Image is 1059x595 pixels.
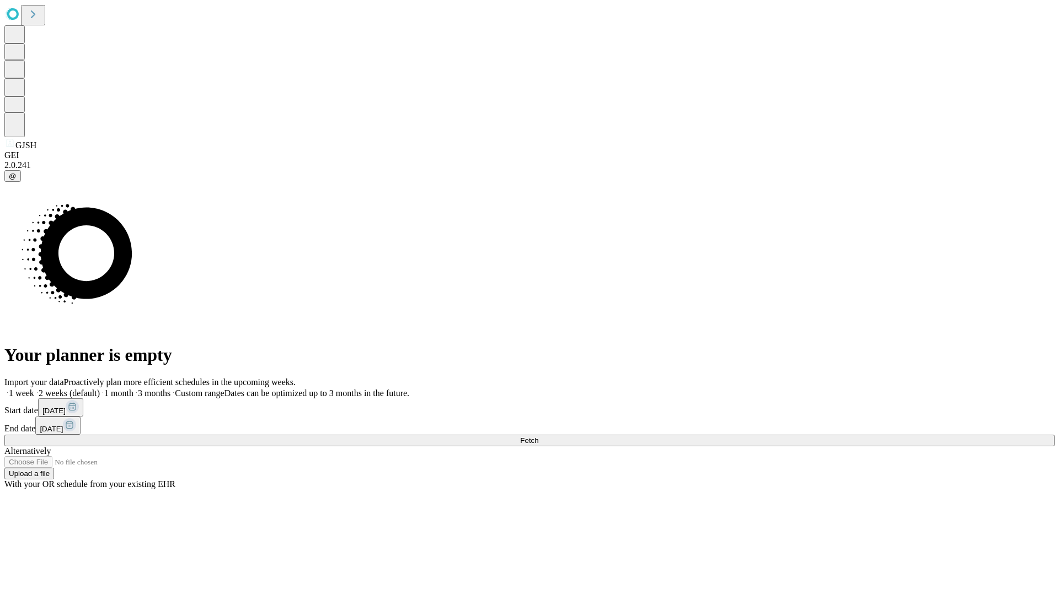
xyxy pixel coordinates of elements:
div: GEI [4,150,1055,160]
button: [DATE] [35,416,81,435]
span: Proactively plan more efficient schedules in the upcoming weeks. [64,377,296,387]
span: Import your data [4,377,64,387]
span: 1 week [9,388,34,398]
button: @ [4,170,21,182]
button: Upload a file [4,468,54,479]
span: @ [9,172,17,180]
span: Fetch [520,436,538,445]
span: GJSH [15,140,36,150]
div: Start date [4,398,1055,416]
span: 3 months [138,388,170,398]
h1: Your planner is empty [4,345,1055,365]
div: 2.0.241 [4,160,1055,170]
button: Fetch [4,435,1055,446]
span: 1 month [104,388,133,398]
div: End date [4,416,1055,435]
span: Alternatively [4,446,51,456]
span: With your OR schedule from your existing EHR [4,479,175,489]
span: Dates can be optimized up to 3 months in the future. [224,388,409,398]
span: 2 weeks (default) [39,388,100,398]
span: Custom range [175,388,224,398]
button: [DATE] [38,398,83,416]
span: [DATE] [42,407,66,415]
span: [DATE] [40,425,63,433]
